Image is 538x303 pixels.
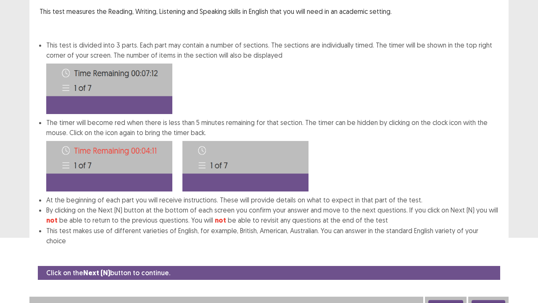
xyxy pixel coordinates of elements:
strong: Next (N) [83,268,110,277]
p: This test measures the Reading, Writing, Listening and Speaking skills in English that you will n... [40,6,498,16]
img: Time-image [46,141,172,191]
strong: not [215,216,226,225]
li: This test makes use of different varieties of English, for example, British, American, Australian... [46,226,498,246]
li: This test is divided into 3 parts. Each part may contain a number of sections. The sections are i... [46,40,498,114]
strong: not [46,216,58,225]
li: By clicking on the Next (N) button at the bottom of each screen you confirm your answer and move ... [46,205,498,226]
img: Time-image [46,64,172,114]
li: The timer will become red when there is less than 5 minutes remaining for that section. The timer... [46,117,498,195]
li: At the beginning of each part you will receive instructions. These will provide details on what t... [46,195,498,205]
img: Time-image [182,141,309,191]
p: Click on the button to continue. [46,268,170,278]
